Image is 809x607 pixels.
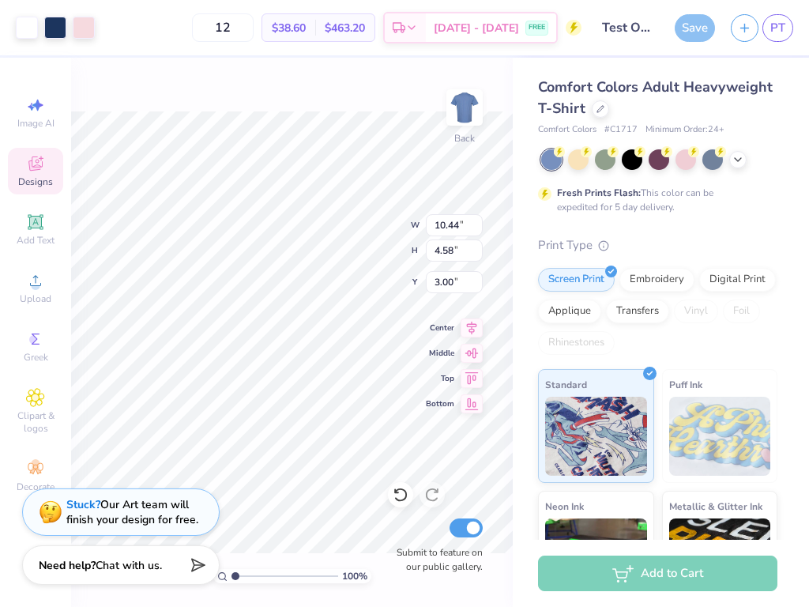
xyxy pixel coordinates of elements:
[388,545,483,574] label: Submit to feature on our public gallery.
[723,300,760,323] div: Foil
[604,123,638,137] span: # C1717
[39,558,96,573] strong: Need help?
[17,117,55,130] span: Image AI
[66,497,100,512] strong: Stuck?
[18,175,53,188] span: Designs
[762,14,793,42] a: PT
[24,351,48,364] span: Greek
[8,409,63,435] span: Clipart & logos
[426,348,454,359] span: Middle
[192,13,254,42] input: – –
[426,398,454,409] span: Bottom
[669,498,762,515] span: Metallic & Glitter Ink
[545,397,647,476] img: Standard
[538,77,773,118] span: Comfort Colors Adult Heavyweight T-Shirt
[545,518,647,598] img: Neon Ink
[645,123,724,137] span: Minimum Order: 24 +
[17,481,55,493] span: Decorate
[606,300,669,323] div: Transfers
[342,569,367,583] span: 100 %
[699,268,776,292] div: Digital Print
[674,300,718,323] div: Vinyl
[619,268,694,292] div: Embroidery
[589,12,667,43] input: Untitled Design
[538,236,777,254] div: Print Type
[449,92,480,123] img: Back
[545,498,584,515] span: Neon Ink
[434,20,519,36] span: [DATE] - [DATE]
[538,268,615,292] div: Screen Print
[545,376,587,393] span: Standard
[325,20,365,36] span: $463.20
[426,373,454,384] span: Top
[17,234,55,247] span: Add Text
[454,131,475,145] div: Back
[770,19,785,37] span: PT
[272,20,306,36] span: $38.60
[669,397,771,476] img: Puff Ink
[669,376,702,393] span: Puff Ink
[426,322,454,334] span: Center
[538,123,596,137] span: Comfort Colors
[669,518,771,598] img: Metallic & Glitter Ink
[557,187,641,199] strong: Fresh Prints Flash:
[529,22,545,33] span: FREE
[538,300,601,323] div: Applique
[96,558,162,573] span: Chat with us.
[538,331,615,355] div: Rhinestones
[66,497,198,527] div: Our Art team will finish your design for free.
[557,186,751,214] div: This color can be expedited for 5 day delivery.
[20,292,51,305] span: Upload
